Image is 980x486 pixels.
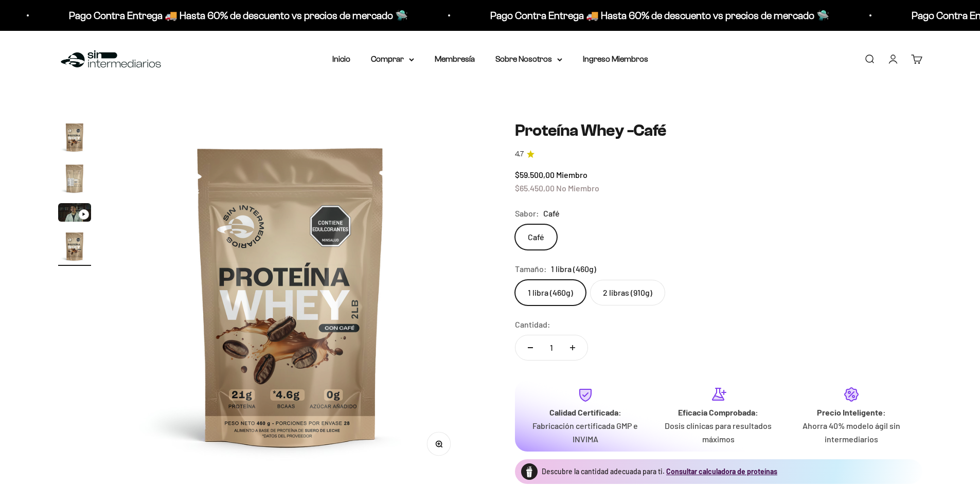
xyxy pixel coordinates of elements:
legend: Tamaño: [515,262,547,276]
span: No Miembro [556,183,599,193]
span: 4.7 [515,149,524,160]
strong: Calidad Certificada: [549,407,621,417]
h1: Proteína Whey -Café [515,121,922,140]
a: Inicio [332,55,350,63]
button: Aumentar cantidad [558,335,587,360]
img: Proteína Whey -Café [58,121,91,154]
img: Proteína [521,463,538,480]
button: Reducir cantidad [515,335,545,360]
p: Fabricación certificada GMP e INVIMA [527,419,644,445]
p: Dosis clínicas para resultados máximos [660,419,777,445]
p: Pago Contra Entrega 🚚 Hasta 60% de descuento vs precios de mercado 🛸 [69,7,408,24]
span: $59.500,00 [515,170,555,179]
a: 4.74.7 de 5.0 estrellas [515,149,922,160]
p: Pago Contra Entrega 🚚 Hasta 60% de descuento vs precios de mercado 🛸 [490,7,829,24]
span: Miembro [556,170,587,179]
img: Proteína Whey -Café [58,230,91,263]
button: Ir al artículo 2 [58,162,91,198]
p: Ahorra 40% modelo ágil sin intermediarios [793,419,910,445]
img: Proteína Whey -Café [116,121,466,471]
span: Café [543,207,560,220]
strong: Precio Inteligente: [817,407,886,417]
a: Ingreso Miembros [583,55,648,63]
span: 1 libra (460g) [551,262,596,276]
button: Ir al artículo 4 [58,230,91,266]
button: Ir al artículo 3 [58,203,91,225]
legend: Sabor: [515,207,539,220]
summary: Sobre Nosotros [495,52,562,66]
label: Cantidad: [515,318,550,331]
span: $65.450,00 [515,183,555,193]
strong: Eficacia Comprobada: [678,407,758,417]
button: Ir al artículo 1 [58,121,91,157]
summary: Comprar [371,52,414,66]
a: Membresía [435,55,475,63]
img: Proteína Whey -Café [58,162,91,195]
span: Descubre la cantidad adecuada para ti. [542,467,665,476]
button: Consultar calculadora de proteínas [666,466,777,477]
